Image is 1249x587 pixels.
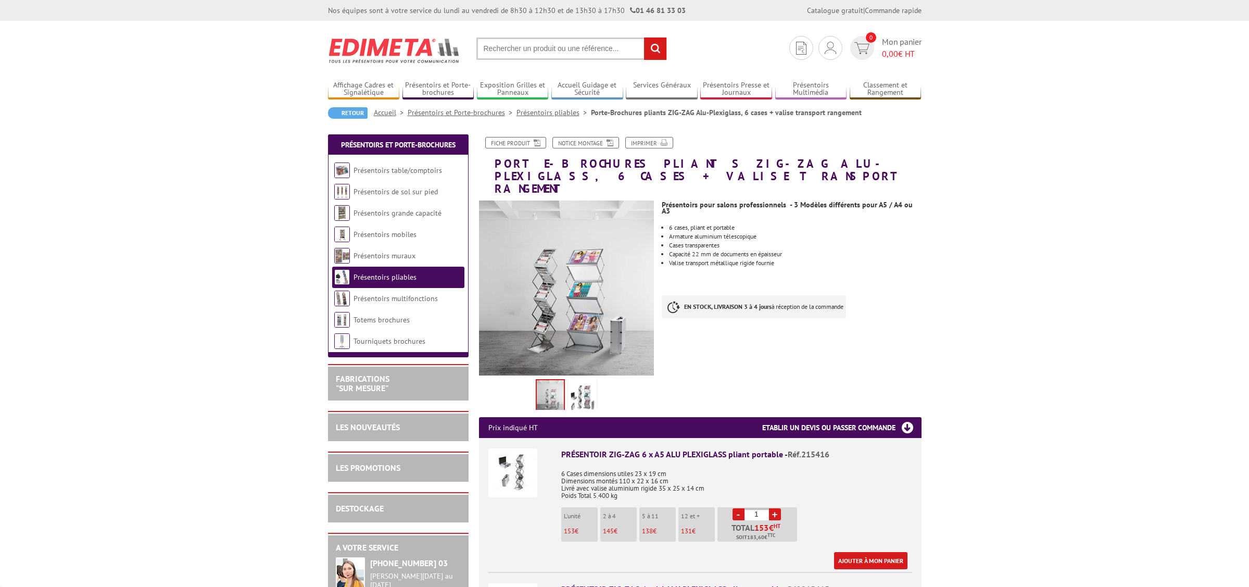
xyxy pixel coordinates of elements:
div: | [807,5,922,16]
p: 12 et + [681,513,715,520]
li: Cases transparentes [669,242,921,248]
a: Totems brochures [354,315,410,324]
a: Présentoirs et Porte-brochures [408,108,516,117]
a: Accueil [374,108,408,117]
a: Présentoirs mobiles [354,230,417,239]
a: Accueil Guidage et Sécurité [551,81,623,98]
img: Présentoirs mobiles [334,227,350,242]
a: Services Généraux [626,81,698,98]
span: 131 [681,527,692,535]
strong: 01 46 81 33 03 [630,6,686,15]
p: 6 cases, pliant et portable [669,224,921,231]
img: porte_brochures_pliants_zig_zag_alu_plexi_valise_transport_215416_215415_215417.jpg [537,380,564,413]
a: Présentoirs pliables [354,272,417,282]
a: Tourniquets brochures [354,336,425,346]
img: Présentoirs de sol sur pied [334,184,350,199]
span: 153 [754,523,769,532]
a: Présentoirs grande capacité [354,208,441,218]
p: Prix indiqué HT [488,417,538,438]
img: devis rapide [825,42,836,54]
img: Présentoirs pliables [334,269,350,285]
span: Réf.215416 [788,449,829,459]
h1: Porte-Brochures pliants ZIG-ZAG Alu-Plexiglass, 6 cases + valise transport rangement [471,137,929,195]
a: Présentoirs et Porte-brochures [402,81,474,98]
p: 6 Cases dimensions utiles 23 x 19 cm Dimensions montés 110 x 22 x 16 cm Livré avec valise alumini... [561,463,912,499]
a: DESTOCKAGE [336,503,384,514]
a: Présentoirs Multimédia [775,81,847,98]
div: PRÉSENTOIR ZIG-ZAG 6 x A5 ALU PLEXIGLASS pliant portable - [561,448,912,460]
a: LES NOUVEAUTÉS [336,422,400,432]
p: Armature aluminium télescopique [669,233,921,240]
span: Mon panier [882,36,922,60]
span: 183,60 [747,533,764,542]
a: Imprimer [625,137,673,148]
sup: HT [774,522,780,530]
img: porte_brochures_pliants_zig_zag_alu_plexi_valise_transport_215416_215415_215417.jpg [479,201,654,376]
a: Fiche produit [485,137,546,148]
img: devis rapide [796,42,806,55]
a: Présentoirs de sol sur pied [354,187,438,196]
span: 145 [603,527,614,535]
img: Tourniquets brochures [334,333,350,349]
img: Présentoirs multifonctions [334,291,350,306]
p: € [681,528,715,535]
img: devis rapide [854,42,869,54]
span: 153 [564,527,575,535]
div: Nos équipes sont à votre service du lundi au vendredi de 8h30 à 12h30 et de 13h30 à 17h30 [328,5,686,16]
img: Présentoirs muraux [334,248,350,264]
a: Affichage Cadres et Signalétique [328,81,400,98]
a: LES PROMOTIONS [336,463,400,473]
p: € [642,528,676,535]
p: 5 à 11 [642,513,676,520]
a: devis rapide 0 Mon panier 0,00€ HT [848,36,922,60]
a: Exposition Grilles et Panneaux [477,81,549,98]
span: € HT [882,48,922,60]
strong: EN STOCK, LIVRAISON 3 à 4 jours [684,303,772,310]
a: FABRICATIONS"Sur Mesure" [336,373,389,393]
a: Ajouter à mon panier [834,552,907,569]
input: Rechercher un produit ou une référence... [476,38,667,60]
p: € [603,528,637,535]
img: Présentoirs grande capacité [334,205,350,221]
img: Edimeta [328,31,461,70]
a: Notice Montage [552,137,619,148]
a: + [769,508,781,520]
a: Présentoirs multifonctions [354,294,438,303]
img: PRÉSENTOIR ZIG-ZAG 6 x A5 ALU PLEXIGLASS pliant portable [488,448,537,497]
img: presentoirs_pliables_215415.jpg [570,381,595,414]
span: 0 [866,32,876,43]
a: Catalogue gratuit [807,6,863,15]
img: Présentoirs table/comptoirs [334,163,350,178]
h3: Etablir un devis ou passer commande [762,417,922,438]
strong: Présentoirs pour salons professionnels - 3 Modèles différents pour A5 / A4 ou A3 [662,200,913,216]
a: Commande rapide [865,6,922,15]
p: L'unité [564,513,598,520]
a: Présentoirs et Porte-brochures [341,140,456,149]
a: Présentoirs pliables [516,108,591,117]
span: € [769,523,774,532]
input: rechercher [644,38,666,60]
p: Valise transport métallique rigide fournie [669,260,921,266]
p: 2 à 4 [603,513,637,520]
strong: [PHONE_NUMBER] 03 [370,558,448,568]
span: Soit € [736,533,775,542]
a: Présentoirs muraux [354,251,415,260]
a: Présentoirs table/comptoirs [354,166,442,175]
p: € [564,528,598,535]
li: Porte-Brochures pliants ZIG-ZAG Alu-Plexiglass, 6 cases + valise transport rangement [591,107,862,118]
li: Capacité 22 mm de documents en épaisseur [669,251,921,257]
p: à réception de la commande [662,295,846,318]
sup: TTC [767,532,775,538]
a: Présentoirs Presse et Journaux [700,81,772,98]
span: 138 [642,527,653,535]
img: Totems brochures [334,312,350,328]
p: Total [720,523,797,542]
h2: A votre service [336,543,461,553]
span: 0,00 [882,48,898,59]
a: - [733,508,745,520]
a: Classement et Rangement [850,81,922,98]
a: Retour [328,107,368,119]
